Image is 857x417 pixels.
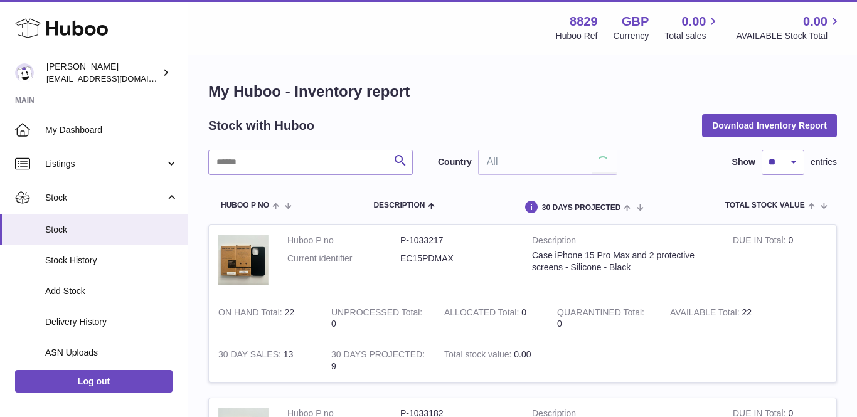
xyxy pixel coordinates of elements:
[209,297,322,340] td: 22
[45,192,165,204] span: Stock
[15,63,34,82] img: commandes@kpmatech.com
[622,13,649,30] strong: GBP
[532,250,714,273] div: Case iPhone 15 Pro Max and 2 protective screens - Silicone - Black
[570,13,598,30] strong: 8829
[614,30,649,42] div: Currency
[218,349,284,362] strong: 30 DAY SALES
[218,307,285,320] strong: ON HAND Total
[811,156,837,168] span: entries
[45,347,178,359] span: ASN Uploads
[322,297,435,340] td: 0
[664,30,720,42] span: Total sales
[438,156,472,168] label: Country
[661,297,774,340] td: 22
[542,204,621,212] span: 30 DAYS PROJECTED
[736,30,842,42] span: AVAILABLE Stock Total
[725,201,805,209] span: Total stock value
[221,201,269,209] span: Huboo P no
[444,349,514,362] strong: Total stock value
[556,30,598,42] div: Huboo Ref
[322,339,435,382] td: 9
[209,339,322,382] td: 13
[435,297,548,340] td: 0
[45,124,178,136] span: My Dashboard
[45,316,178,328] span: Delivery History
[46,61,159,85] div: [PERSON_NAME]
[45,158,165,170] span: Listings
[373,201,425,209] span: Description
[733,235,788,248] strong: DUE IN Total
[208,117,314,134] h2: Stock with Huboo
[803,13,828,30] span: 0.00
[732,156,755,168] label: Show
[444,307,521,320] strong: ALLOCATED Total
[723,225,836,297] td: 0
[664,13,720,42] a: 0.00 Total sales
[218,235,269,285] img: product image
[15,370,173,393] a: Log out
[670,307,742,320] strong: AVAILABLE Total
[208,82,837,102] h1: My Huboo - Inventory report
[702,114,837,137] button: Download Inventory Report
[514,349,531,359] span: 0.00
[45,224,178,236] span: Stock
[287,253,400,265] dt: Current identifier
[557,319,562,329] span: 0
[331,307,422,320] strong: UNPROCESSED Total
[400,253,513,265] dd: EC15PDMAX
[557,307,644,320] strong: QUARANTINED Total
[46,73,184,83] span: [EMAIL_ADDRESS][DOMAIN_NAME]
[45,285,178,297] span: Add Stock
[45,255,178,267] span: Stock History
[736,13,842,42] a: 0.00 AVAILABLE Stock Total
[682,13,706,30] span: 0.00
[331,349,425,362] strong: 30 DAYS PROJECTED
[532,235,714,250] strong: Description
[287,235,400,246] dt: Huboo P no
[400,235,513,246] dd: P-1033217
